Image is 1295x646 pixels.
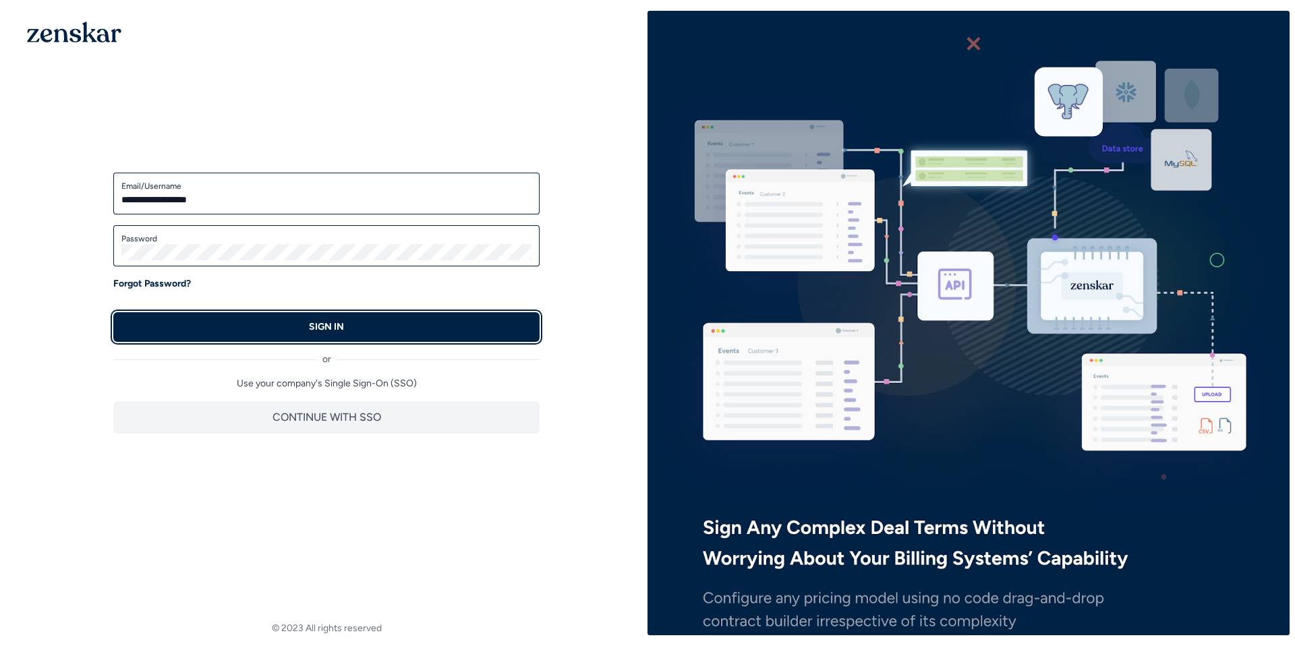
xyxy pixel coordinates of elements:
[27,22,121,42] img: 1OGAJ2xQqyY4LXKgY66KYq0eOWRCkrZdAb3gUhuVAqdWPZE9SRJmCz+oDMSn4zDLXe31Ii730ItAGKgCKgCCgCikA4Av8PJUP...
[113,312,540,342] button: SIGN IN
[5,622,647,635] footer: © 2023 All rights reserved
[113,342,540,366] div: or
[309,320,344,334] p: SIGN IN
[113,377,540,390] p: Use your company's Single Sign-On (SSO)
[113,277,191,291] a: Forgot Password?
[121,233,531,244] label: Password
[113,401,540,434] button: CONTINUE WITH SSO
[121,181,531,192] label: Email/Username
